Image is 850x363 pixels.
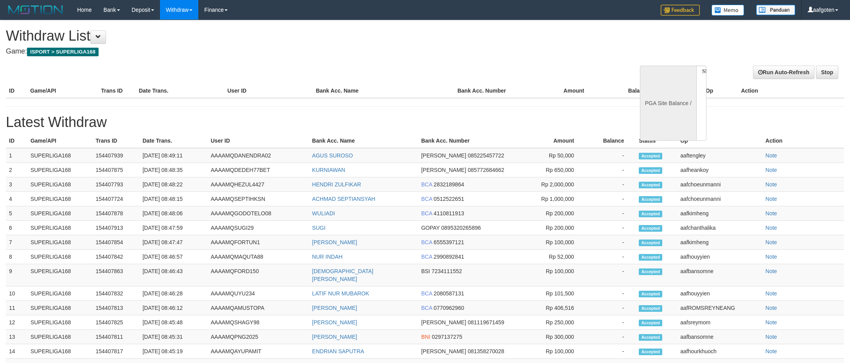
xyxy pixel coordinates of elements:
[139,235,207,250] td: [DATE] 08:47:47
[738,84,844,98] th: Action
[677,301,762,315] td: aafROMSREYNEANG
[766,239,777,245] a: Note
[27,330,93,344] td: SUPERLIGA168
[92,264,139,286] td: 154407863
[92,344,139,359] td: 154407817
[312,167,345,173] a: KURNIAWAN
[139,301,207,315] td: [DATE] 08:46:12
[136,84,224,98] th: Date Trans.
[421,305,432,311] span: BCA
[523,134,586,148] th: Amount
[523,177,586,192] td: Rp 2,000,000
[639,268,662,275] span: Accepted
[139,163,207,177] td: [DATE] 08:48:35
[6,301,27,315] td: 11
[421,268,430,274] span: BSI
[208,206,309,221] td: AAAAMQGODOTELO08
[421,225,440,231] span: GOPAY
[586,134,636,148] th: Balance
[208,177,309,192] td: AAAAMQHEZUL4427
[27,301,93,315] td: SUPERLIGA168
[766,334,777,340] a: Note
[468,167,504,173] span: 085772684662
[586,286,636,301] td: -
[312,334,357,340] a: [PERSON_NAME]
[677,264,762,286] td: aafbansomne
[92,315,139,330] td: 154407825
[766,254,777,260] a: Note
[677,344,762,359] td: aafhourkhuoch
[208,330,309,344] td: AAAAMQPNG2025
[312,210,335,216] a: WULIADI
[27,221,93,235] td: SUPERLIGA168
[766,210,777,216] a: Note
[208,315,309,330] td: AAAAMQSHAGY98
[92,163,139,177] td: 154407875
[6,114,844,130] h1: Latest Withdraw
[523,330,586,344] td: Rp 300,000
[6,264,27,286] td: 9
[639,320,662,326] span: Accepted
[92,235,139,250] td: 154407854
[6,344,27,359] td: 14
[639,334,662,341] span: Accepted
[468,152,504,159] span: 085225457722
[139,330,207,344] td: [DATE] 08:45:31
[523,315,586,330] td: Rp 250,000
[816,66,838,79] a: Stop
[586,148,636,163] td: -
[677,134,762,148] th: Op
[27,286,93,301] td: SUPERLIGA168
[139,177,207,192] td: [DATE] 08:48:22
[312,225,325,231] a: SUGI
[523,206,586,221] td: Rp 200,000
[586,235,636,250] td: -
[313,84,454,98] th: Bank Acc. Name
[6,221,27,235] td: 6
[639,305,662,312] span: Accepted
[6,134,27,148] th: ID
[27,134,93,148] th: Game/API
[208,264,309,286] td: AAAAMQFORD150
[677,330,762,344] td: aafbansomne
[27,264,93,286] td: SUPERLIGA168
[27,344,93,359] td: SUPERLIGA168
[434,196,464,202] span: 0512522651
[677,315,762,330] td: aafsreymom
[92,177,139,192] td: 154407793
[421,152,466,159] span: [PERSON_NAME]
[586,330,636,344] td: -
[434,305,464,311] span: 0770962960
[523,192,586,206] td: Rp 1,000,000
[312,290,369,297] a: LATIF NUR MUBAROK
[432,334,462,340] span: 0297137275
[208,301,309,315] td: AAAAMQAMUSTOPA
[208,148,309,163] td: AAAAMQDANENDRA02
[677,192,762,206] td: aafchoeunmanni
[139,221,207,235] td: [DATE] 08:47:59
[6,148,27,163] td: 1
[92,206,139,221] td: 154407878
[468,319,504,325] span: 081119671459
[639,349,662,355] span: Accepted
[766,152,777,159] a: Note
[523,264,586,286] td: Rp 100,000
[139,286,207,301] td: [DATE] 08:46:28
[27,148,93,163] td: SUPERLIGA168
[434,210,464,216] span: 4110811913
[27,48,99,56] span: ISPORT > SUPERLIGA168
[586,264,636,286] td: -
[586,301,636,315] td: -
[421,181,432,188] span: BCA
[677,206,762,221] td: aafkimheng
[639,196,662,203] span: Accepted
[6,4,65,16] img: MOTION_logo.png
[92,221,139,235] td: 154407913
[421,348,466,354] span: [PERSON_NAME]
[639,182,662,188] span: Accepted
[661,5,700,16] img: Feedback.jpg
[586,177,636,192] td: -
[418,134,523,148] th: Bank Acc. Number
[766,305,777,311] a: Note
[27,235,93,250] td: SUPERLIGA168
